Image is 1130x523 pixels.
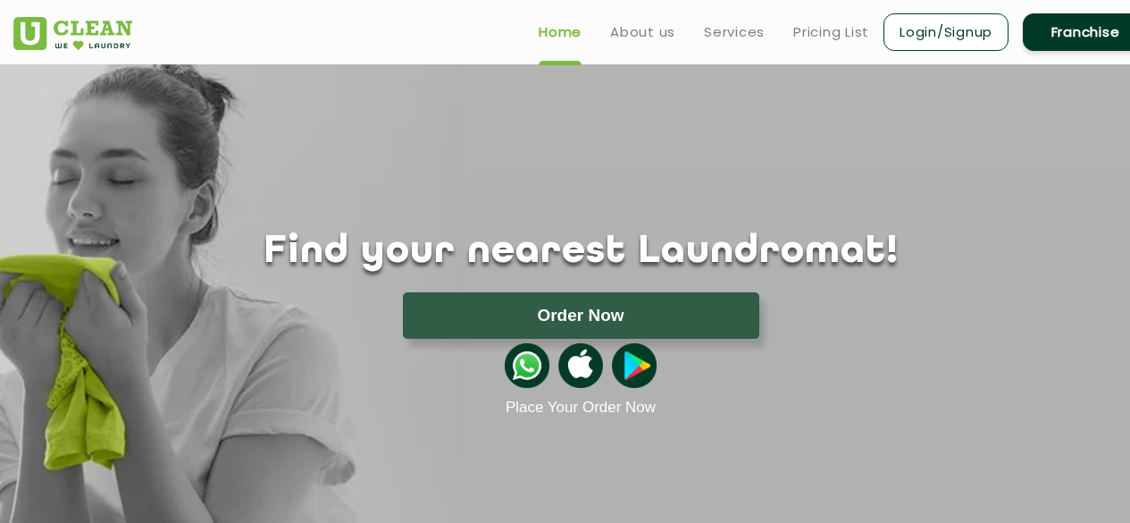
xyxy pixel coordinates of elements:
img: UClean Laundry and Dry Cleaning [13,17,132,50]
a: Home [539,21,582,43]
a: About us [610,21,675,43]
img: whatsappicon.png [505,343,549,388]
a: Pricing List [793,21,869,43]
a: Services [704,21,765,43]
button: Order Now [403,292,759,339]
img: apple-icon.png [558,343,603,388]
a: Place Your Order Now [506,399,656,417]
img: playstoreicon.png [612,343,657,388]
a: Login/Signup [883,13,1009,51]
